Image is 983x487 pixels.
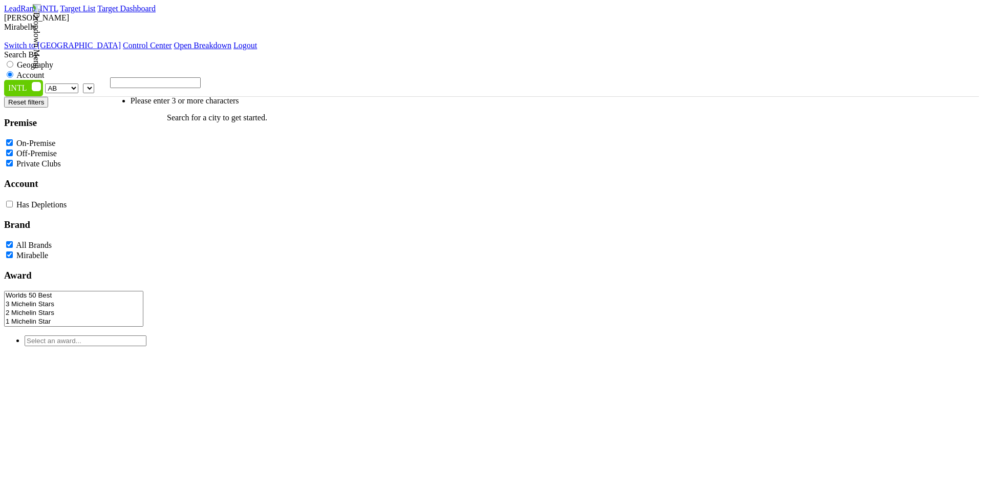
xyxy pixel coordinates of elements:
div: Dropdown Menu [4,41,979,50]
label: On-Premise [16,139,55,147]
option: 2 Michelin Stars [5,309,143,317]
div: [PERSON_NAME] [4,13,979,23]
a: Open Breakdown [174,41,231,50]
img: Dropdown Menu [32,4,41,69]
label: Mirabelle [16,251,48,260]
h3: Premise [4,117,146,129]
label: Geography [17,60,53,69]
span: Search By [4,50,38,59]
a: Target List [60,4,95,13]
a: LeadRank INTL [4,4,58,13]
input: Select an award... [25,335,146,346]
a: Switch to [GEOGRAPHIC_DATA] [4,41,121,50]
li: Please enter 3 or more characters [131,96,239,105]
a: Target Dashboard [97,4,156,13]
label: Off-Premise [16,149,57,158]
button: Reset filters [4,97,48,108]
p: Search for a city to get started. [167,113,267,122]
option: Worlds 50 Best [5,291,143,300]
label: All Brands [16,241,52,249]
label: Account [16,71,44,79]
label: Private Clubs [16,159,61,168]
h3: Award [4,270,146,281]
option: 1 Michelin Star [5,317,143,326]
a: Control Center [123,41,172,50]
span: Mirabelle [4,23,36,31]
label: Has Depletions [16,200,67,209]
h3: Account [4,178,146,189]
a: Logout [233,41,257,50]
h3: Brand [4,219,146,230]
option: 3 Michelin Stars [5,300,143,309]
